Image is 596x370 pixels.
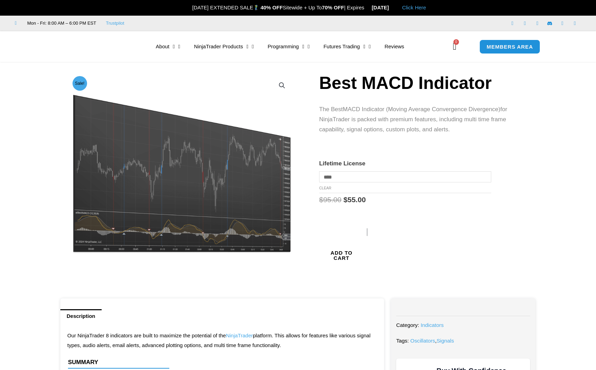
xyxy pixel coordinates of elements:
a: Futures Trading [316,39,377,55]
a: Clear options [319,186,331,190]
img: LogoAI | Affordable Indicators – NinjaTrader [50,34,124,59]
span: The Best [319,106,343,113]
span: MEMBERS AREA [487,44,533,49]
span: 0 [453,39,459,45]
strong: 40% OFF [261,5,283,10]
span: Category: [396,322,419,328]
bdi: 55.00 [343,196,366,204]
span: MACD Indicator (Moving Average Convergence Divergence) [343,106,500,113]
a: View full-screen image gallery [276,79,288,92]
a: About [149,39,187,55]
span: $ [319,196,323,204]
span: Sale! [73,76,87,91]
a: NinjaTrader [226,332,253,338]
h1: Best MACD Indicator [319,71,522,95]
strong: 70% OFF [322,5,344,10]
button: Buy with GPay [364,225,416,298]
a: Reviews [377,39,411,55]
label: Lifetime License [319,160,365,167]
span: for NinjaTrader is packed with premium features, including multi time frame capability, signal op... [319,106,507,133]
a: MEMBERS AREA [479,40,540,54]
bdi: 95.00 [319,196,341,204]
span: Mon - Fri: 8:00 AM – 6:00 PM EST [26,19,96,27]
a: Signals [436,338,454,344]
text: •••••• [387,229,402,236]
a: NinjaTrader Products [187,39,261,55]
span: [DATE] EXTENDED SALE Sitewide + Up To | Expires [185,5,372,10]
button: Add to cart [319,217,364,293]
span: $ [343,196,348,204]
a: Trustpilot [106,19,124,27]
img: 🏭 [389,5,394,10]
a: Oscillators [410,338,435,344]
a: 0 [443,36,467,57]
a: Indicators [421,322,444,328]
img: 🎉 [187,5,192,10]
span: Tags: [396,338,409,344]
img: Best MACD [70,74,293,253]
span: , [410,338,454,344]
h4: Summary [68,359,371,366]
img: ⌛ [365,5,370,10]
a: Click Here [402,5,426,10]
a: Programming [261,39,316,55]
img: 🏌️‍♂️ [254,5,259,10]
strong: [DATE] [372,5,395,10]
a: Description [60,309,102,323]
span: Our NinjaTrader 8 indicators are built to maximize the potential of the platform. This allows for... [67,332,371,348]
nav: Menu [149,39,451,55]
